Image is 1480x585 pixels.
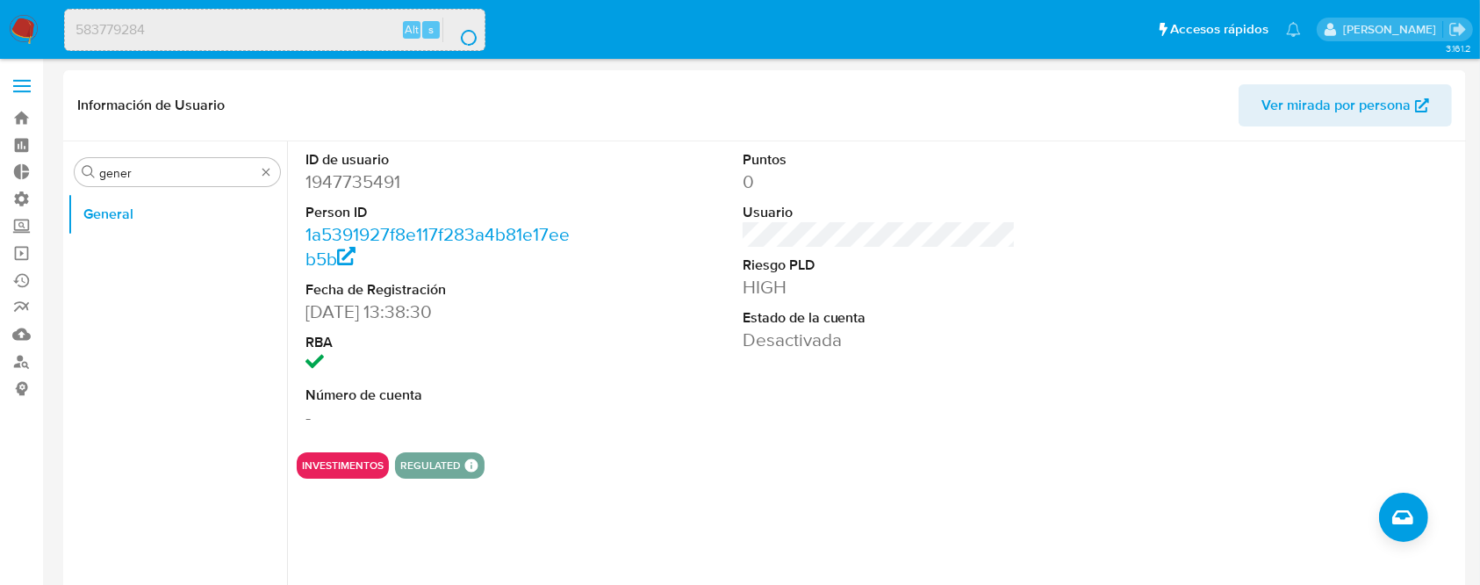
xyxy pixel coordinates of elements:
span: s [428,21,434,38]
a: 1a5391927f8e117f283a4b81e17eeb5b [305,221,570,271]
p: camila.tresguerres@mercadolibre.com [1343,21,1442,38]
dd: [DATE] 13:38:30 [305,300,579,324]
input: Buscar [99,165,255,181]
span: Accesos rápidos [1170,20,1268,39]
dt: Riesgo PLD [743,256,1017,275]
dd: 1947735491 [305,170,579,194]
dt: Estado de la cuenta [743,308,1017,328]
button: Buscar [82,165,96,179]
dd: 0 [743,170,1017,194]
dt: RBA [305,333,579,352]
h1: Información de Usuario [77,97,225,114]
dd: HIGH [743,275,1017,300]
button: Ver mirada por persona [1239,84,1452,126]
dt: Person ID [305,203,579,222]
dt: ID de usuario [305,150,579,170]
a: Notificaciones [1286,22,1301,37]
dd: - [305,405,579,430]
dt: Puntos [743,150,1017,170]
dd: Desactivada [743,328,1017,352]
button: General [68,193,287,235]
a: Salir [1448,20,1467,39]
dt: Número de cuenta [305,386,579,405]
span: Ver mirada por persona [1261,84,1411,126]
input: Buscar usuario o caso... [65,18,485,41]
button: search-icon [442,18,478,42]
button: Borrar [259,165,273,179]
dt: Usuario [743,203,1017,222]
dt: Fecha de Registración [305,280,579,300]
span: Alt [405,21,419,38]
